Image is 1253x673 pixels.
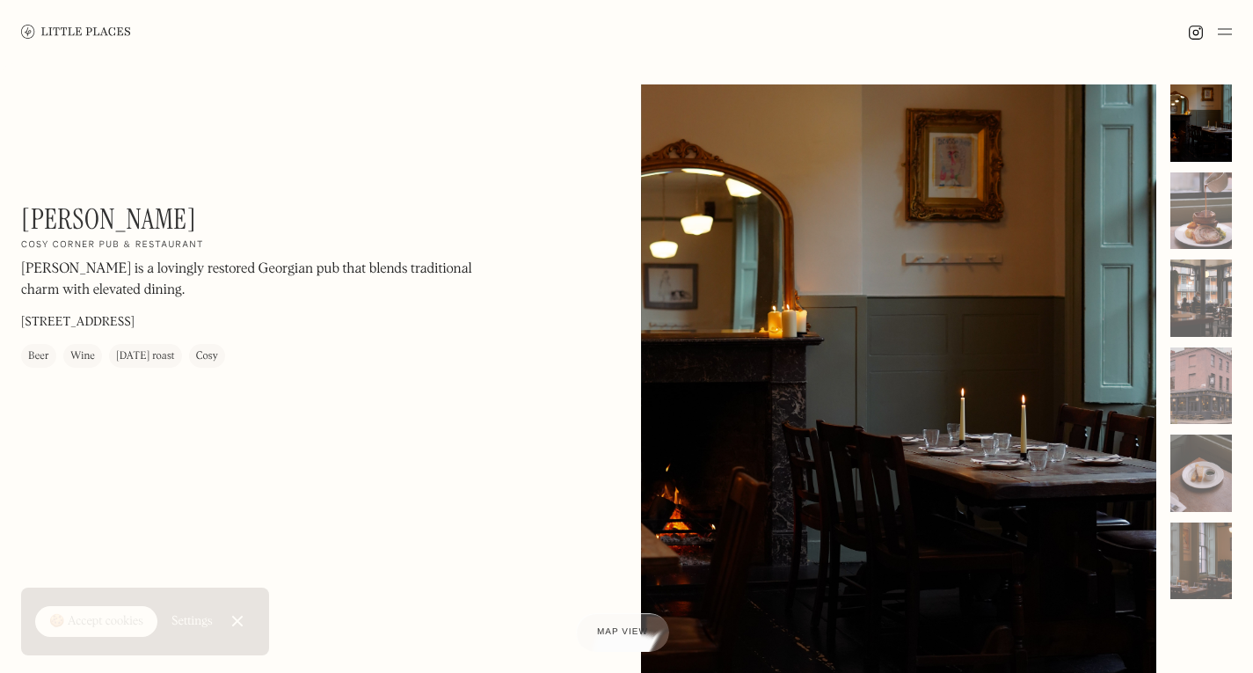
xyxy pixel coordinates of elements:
[116,347,175,365] div: [DATE] roast
[220,604,255,639] a: Close Cookie Popup
[171,602,213,641] a: Settings
[21,202,196,236] h1: [PERSON_NAME]
[70,347,95,365] div: Wine
[21,239,204,252] h2: Cosy corner pub & restaurant
[576,613,669,652] a: Map view
[28,347,49,365] div: Beer
[21,313,135,332] p: [STREET_ADDRESS]
[35,606,157,638] a: 🍪 Accept cookies
[597,627,648,637] span: Map view
[21,259,496,301] p: [PERSON_NAME] is a lovingly restored Georgian pub that blends traditional charm with elevated din...
[49,613,143,631] div: 🍪 Accept cookies
[171,615,213,627] div: Settings
[196,347,218,365] div: Cosy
